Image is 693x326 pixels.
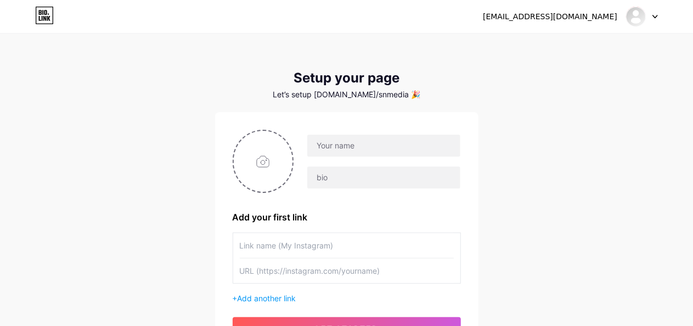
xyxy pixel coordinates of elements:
[307,135,460,157] input: Your name
[626,6,646,27] img: snmedia
[307,167,460,189] input: bio
[240,233,454,258] input: Link name (My Instagram)
[233,211,461,224] div: Add your first link
[483,11,617,23] div: [EMAIL_ADDRESS][DOMAIN_NAME]
[240,258,454,283] input: URL (https://instagram.com/yourname)
[215,70,478,86] div: Setup your page
[233,292,461,304] div: +
[238,294,296,303] span: Add another link
[215,90,478,99] div: Let’s setup [DOMAIN_NAME]/snmedia 🎉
